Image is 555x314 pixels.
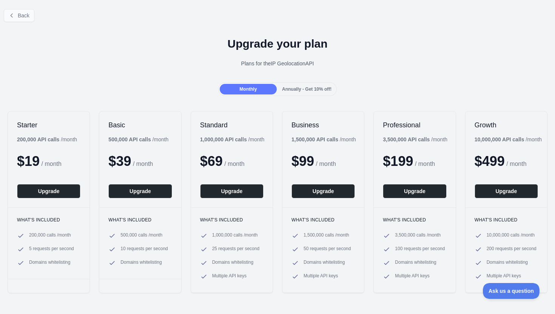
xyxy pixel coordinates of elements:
[475,121,538,130] h2: Growth
[291,136,338,142] b: 1,500,000 API calls
[383,121,446,130] h2: Professional
[475,153,505,169] span: $ 499
[475,136,542,143] div: / month
[383,136,447,143] div: / month
[200,136,247,142] b: 1,000,000 API calls
[200,153,223,169] span: $ 69
[475,136,524,142] b: 10,000,000 API calls
[200,121,264,130] h2: Standard
[291,153,314,169] span: $ 99
[291,121,355,130] h2: Business
[383,153,413,169] span: $ 199
[200,136,265,143] div: / month
[483,283,540,299] iframe: Toggle Customer Support
[291,136,356,143] div: / month
[383,136,430,142] b: 3,500,000 API calls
